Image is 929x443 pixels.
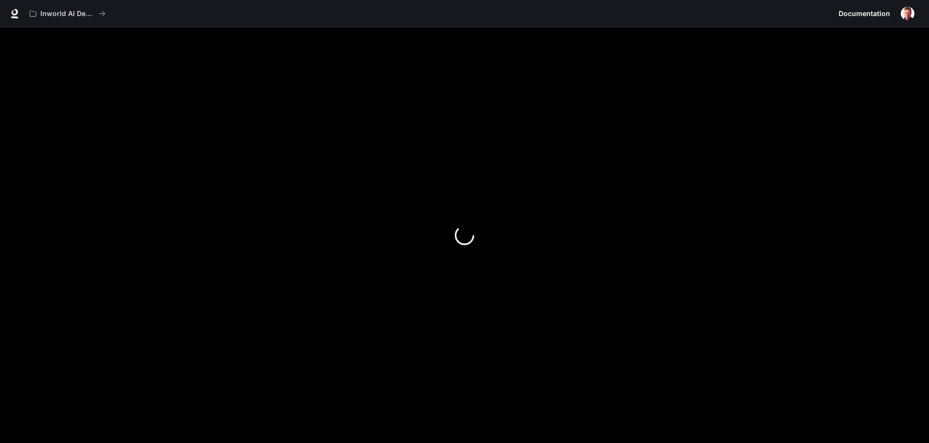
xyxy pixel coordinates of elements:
[839,8,890,20] span: Documentation
[40,10,95,18] p: Inworld AI Demos
[898,4,917,23] button: User avatar
[901,7,914,20] img: User avatar
[25,4,110,23] button: All workspaces
[835,4,894,23] a: Documentation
